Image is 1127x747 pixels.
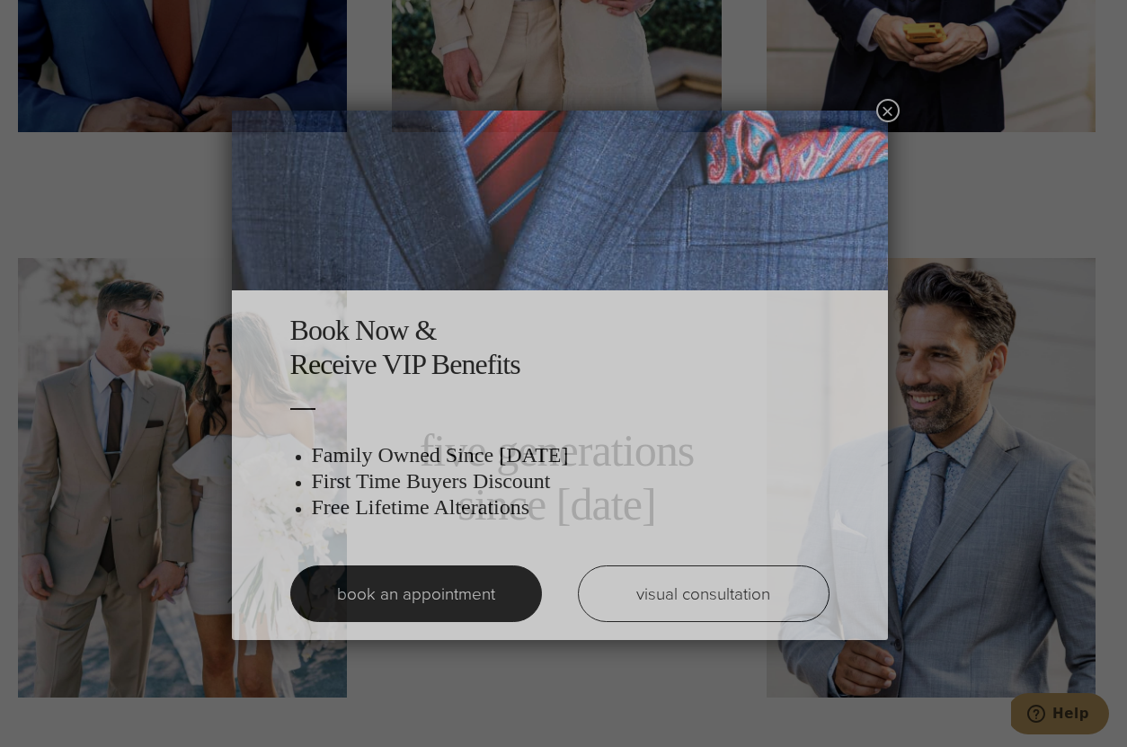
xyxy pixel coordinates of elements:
[578,565,830,622] a: visual consultation
[290,313,830,382] h2: Book Now & Receive VIP Benefits
[876,99,900,122] button: Close
[312,468,830,494] h3: First Time Buyers Discount
[290,565,542,622] a: book an appointment
[41,13,78,29] span: Help
[312,494,830,520] h3: Free Lifetime Alterations
[312,442,830,468] h3: Family Owned Since [DATE]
